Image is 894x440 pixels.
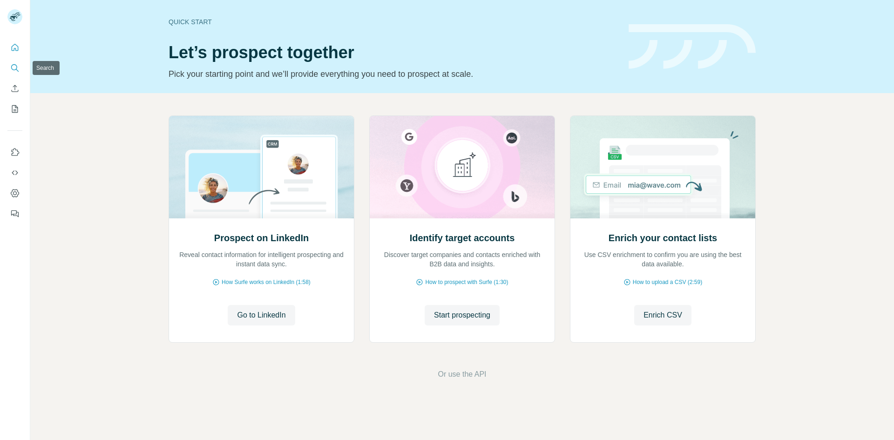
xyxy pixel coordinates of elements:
button: My lists [7,101,22,117]
button: Dashboard [7,185,22,202]
img: Identify target accounts [369,116,555,218]
p: Discover target companies and contacts enriched with B2B data and insights. [379,250,545,269]
span: Start prospecting [434,310,490,321]
span: Enrich CSV [643,310,682,321]
img: banner [629,24,756,69]
span: Go to LinkedIn [237,310,285,321]
p: Use CSV enrichment to confirm you are using the best data available. [580,250,746,269]
h2: Enrich your contact lists [609,231,717,244]
h2: Identify target accounts [410,231,515,244]
button: Use Surfe on LinkedIn [7,144,22,161]
img: Enrich your contact lists [570,116,756,218]
button: Feedback [7,205,22,222]
button: Or use the API [438,369,486,380]
img: Prospect on LinkedIn [169,116,354,218]
span: How Surfe works on LinkedIn (1:58) [222,278,311,286]
button: Enrich CSV [7,80,22,97]
button: Use Surfe API [7,164,22,181]
button: Enrich CSV [634,305,691,325]
h2: Prospect on LinkedIn [214,231,309,244]
button: Search [7,60,22,76]
h1: Let’s prospect together [169,43,617,62]
div: Quick start [169,17,617,27]
span: How to prospect with Surfe (1:30) [425,278,508,286]
button: Go to LinkedIn [228,305,295,325]
button: Start prospecting [425,305,500,325]
button: Quick start [7,39,22,56]
p: Pick your starting point and we’ll provide everything you need to prospect at scale. [169,68,617,81]
p: Reveal contact information for intelligent prospecting and instant data sync. [178,250,345,269]
span: How to upload a CSV (2:59) [633,278,702,286]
